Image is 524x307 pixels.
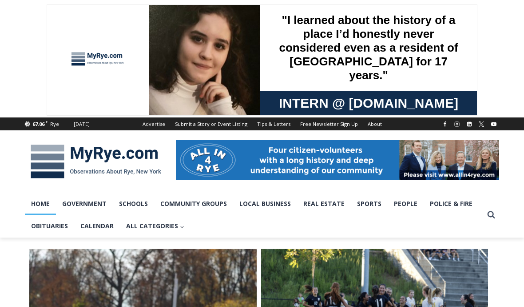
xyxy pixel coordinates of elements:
[113,193,154,215] a: Schools
[488,119,499,129] a: YouTube
[295,117,363,130] a: Free Newsletter Sign Up
[74,215,120,237] a: Calendar
[424,193,479,215] a: Police & Fire
[46,119,48,124] span: F
[440,119,450,129] a: Facebook
[351,193,388,215] a: Sports
[32,121,44,127] span: 67.06
[297,193,351,215] a: Real Estate
[138,117,170,130] a: Advertise
[138,117,387,130] nav: Secondary Navigation
[233,193,297,215] a: Local Business
[154,193,233,215] a: Community Groups
[388,193,424,215] a: People
[452,119,462,129] a: Instagram
[252,117,295,130] a: Tips & Letters
[56,193,113,215] a: Government
[464,119,475,129] a: Linkedin
[224,0,420,86] div: "I learned about the history of a place I’d honestly never considered even as a resident of [GEOG...
[50,120,59,128] div: Rye
[74,120,90,128] div: [DATE]
[483,207,499,223] button: View Search Form
[25,138,167,185] img: MyRye.com
[25,215,74,237] a: Obituaries
[0,89,89,111] a: Open Tues. - Sun. [PHONE_NUMBER]
[176,140,499,180] img: All in for Rye
[91,56,131,106] div: Located at [STREET_ADDRESS][PERSON_NAME]
[3,92,87,125] span: Open Tues. - Sun. [PHONE_NUMBER]
[214,86,430,111] a: Intern @ [DOMAIN_NAME]
[476,119,487,129] a: X
[25,193,56,215] a: Home
[25,193,483,238] nav: Primary Navigation
[120,215,191,237] button: Child menu of All Categories
[363,117,387,130] a: About
[170,117,252,130] a: Submit a Story or Event Listing
[232,89,412,109] span: Intern @ [DOMAIN_NAME]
